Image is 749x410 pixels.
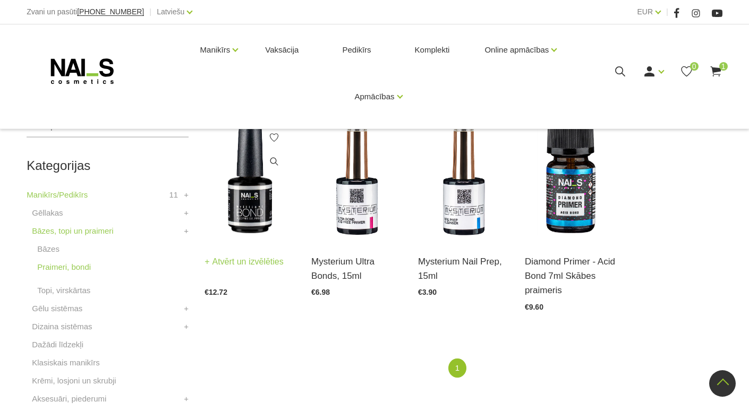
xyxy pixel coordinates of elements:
[406,24,458,75] a: Komplekti
[680,65,693,78] a: 0
[200,29,231,71] a: Manikīrs
[37,243,59,255] a: Bāzes
[184,302,189,315] a: +
[32,374,116,387] a: Krēmi, losjoni un skrubji
[637,5,653,18] a: EUR
[448,358,466,378] a: 1
[27,189,88,201] a: Manikīrs/Pedikīrs
[27,159,189,173] h2: Kategorijas
[525,254,616,298] a: Diamond Primer - Acid Bond 7ml Skābes praimeris
[354,75,394,118] a: Apmācības
[184,225,189,237] a: +
[418,116,509,241] img: Līdzeklis ideāli attauko un atūdeņo dabīgo nagu, pateicoties tam, rodas izteikti laba saķere ar g...
[205,288,227,296] span: €12.72
[311,254,402,283] a: Mysterium Ultra Bonds, 15ml
[184,392,189,405] a: +
[32,356,100,369] a: Klasiskais manikīrs
[205,254,284,269] a: Atvērt un izvēlēties
[690,62,699,71] span: 0
[77,8,144,16] a: [PHONE_NUMBER]
[484,29,549,71] a: Online apmācības
[525,303,543,311] span: €9.60
[37,261,91,274] a: Praimeri, bondi
[311,116,402,241] img: Līdzeklis dabīgā naga un gela savienošanai bez skābes. Saudzīgs dabīgajam nagam. Ultra Bond saķer...
[525,116,616,241] img: Skābes praimeris nagiem.Šis līdzeklis tiek izmantots salīdzinoši retos gadījumos.Attauko naga plā...
[32,225,113,237] a: Bāzes, topi un praimeri
[257,24,307,75] a: Vaksācija
[184,189,189,201] a: +
[205,358,722,378] nav: catalog-product-list
[205,116,295,241] img: Bezskābes saķeres kārta nagiem.Skābi nesaturošs līdzeklis, kas nodrošina lielisku dabīgā naga saķ...
[32,207,63,219] a: Gēllakas
[32,320,92,333] a: Dizaina sistēmas
[157,5,184,18] a: Latviešu
[311,288,330,296] span: €6.98
[32,338,83,351] a: Dažādi līdzekļi
[334,24,379,75] a: Pedikīrs
[149,5,151,19] span: |
[184,320,189,333] a: +
[32,302,82,315] a: Gēlu sistēmas
[77,7,144,16] span: [PHONE_NUMBER]
[666,5,668,19] span: |
[32,392,106,405] a: Aksesuāri, piederumi
[418,254,509,283] a: Mysterium Nail Prep, 15ml
[719,62,728,71] span: 1
[418,288,437,296] span: €3.90
[709,65,722,78] a: 1
[169,189,178,201] span: 11
[37,284,90,297] a: Topi, virskārtas
[27,5,144,19] div: Zvani un pasūti
[184,207,189,219] a: +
